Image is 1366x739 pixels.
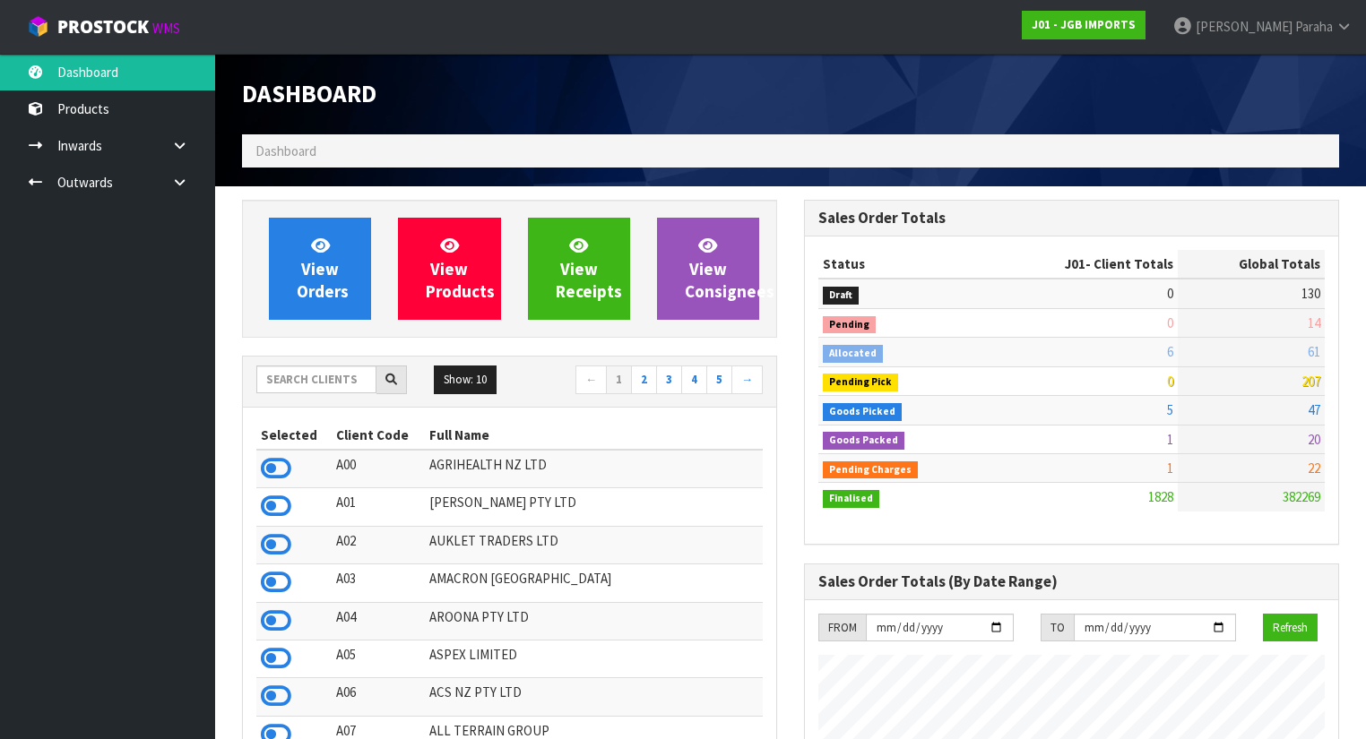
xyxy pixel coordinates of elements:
a: ViewConsignees [657,218,759,320]
span: 20 [1308,431,1320,448]
span: 130 [1301,285,1320,302]
td: A03 [332,564,426,602]
span: ProStock [57,15,149,39]
td: A05 [332,640,426,678]
span: View Products [426,235,495,302]
a: ViewOrders [269,218,371,320]
td: ASPEX LIMITED [425,640,763,678]
span: 5 [1167,401,1173,418]
th: - Client Totals [987,250,1178,279]
th: Global Totals [1178,250,1325,279]
span: 0 [1167,373,1173,390]
span: 0 [1167,285,1173,302]
td: AMACRON [GEOGRAPHIC_DATA] [425,564,763,602]
span: Draft [823,287,859,305]
button: Show: 10 [434,365,497,394]
td: A00 [332,450,426,488]
span: View Receipts [556,235,622,302]
span: Pending Pick [823,374,898,391]
span: 6 [1167,343,1173,360]
a: ViewReceipts [528,218,630,320]
span: J01 [1065,255,1085,272]
td: AROONA PTY LTD [425,602,763,640]
td: A06 [332,678,426,716]
td: AGRIHEALTH NZ LTD [425,450,763,488]
a: 2 [631,365,657,394]
a: J01 - JGB IMPORTS [1022,11,1146,39]
span: 22 [1308,460,1320,477]
span: Dashboard [255,142,316,159]
td: A01 [332,488,426,526]
span: 61 [1308,343,1320,360]
td: AUKLET TRADERS LTD [425,526,763,563]
small: WMS [152,20,180,37]
a: 3 [656,365,682,394]
h3: Sales Order Totals [818,210,1325,227]
strong: J01 - JGB IMPORTS [1032,17,1136,32]
span: 1 [1167,460,1173,477]
span: Goods Picked [823,403,902,421]
span: 0 [1167,314,1173,331]
th: Client Code [332,421,426,450]
input: Search clients [256,365,376,393]
td: [PERSON_NAME] PTY LTD [425,488,763,526]
nav: Page navigation [523,365,763,397]
span: 1 [1167,431,1173,448]
div: TO [1041,614,1074,642]
span: 207 [1301,373,1320,390]
a: ← [575,365,607,394]
span: 47 [1308,401,1320,418]
button: Refresh [1263,614,1318,642]
th: Selected [256,421,332,450]
span: Dashboard [242,78,376,108]
span: Paraha [1295,18,1333,35]
span: 1828 [1148,488,1173,505]
span: 382269 [1283,488,1320,505]
a: 1 [606,365,632,394]
a: 4 [681,365,707,394]
span: Goods Packed [823,432,904,450]
td: ACS NZ PTY LTD [425,678,763,716]
span: Finalised [823,490,879,508]
img: cube-alt.png [27,15,49,38]
h3: Sales Order Totals (By Date Range) [818,573,1325,590]
td: A02 [332,526,426,563]
span: View Orders [297,235,349,302]
span: Allocated [823,345,883,363]
span: Pending Charges [823,461,918,479]
span: Pending [823,316,876,334]
div: FROM [818,614,866,642]
span: [PERSON_NAME] [1196,18,1293,35]
a: ViewProducts [398,218,500,320]
a: 5 [706,365,732,394]
a: → [731,365,763,394]
th: Status [818,250,987,279]
td: A04 [332,602,426,640]
span: 14 [1308,314,1320,331]
th: Full Name [425,421,763,450]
